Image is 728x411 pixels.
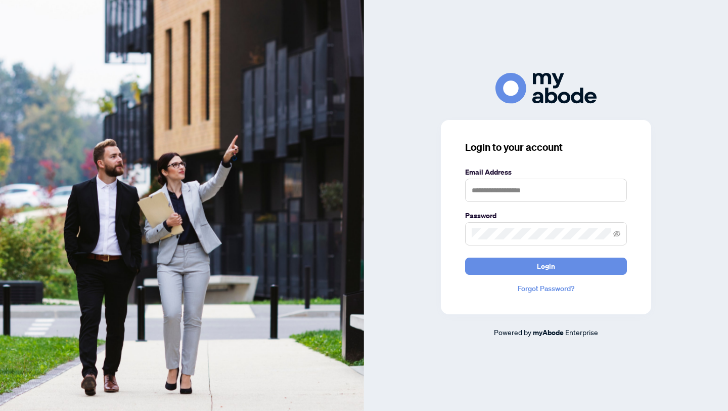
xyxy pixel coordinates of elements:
span: Login [537,258,555,274]
label: Password [465,210,627,221]
span: Enterprise [565,327,598,337]
span: eye-invisible [613,230,620,237]
img: ma-logo [495,73,597,104]
label: Email Address [465,167,627,178]
a: Forgot Password? [465,283,627,294]
span: Powered by [494,327,531,337]
button: Login [465,258,627,275]
a: myAbode [533,327,564,338]
h3: Login to your account [465,140,627,154]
